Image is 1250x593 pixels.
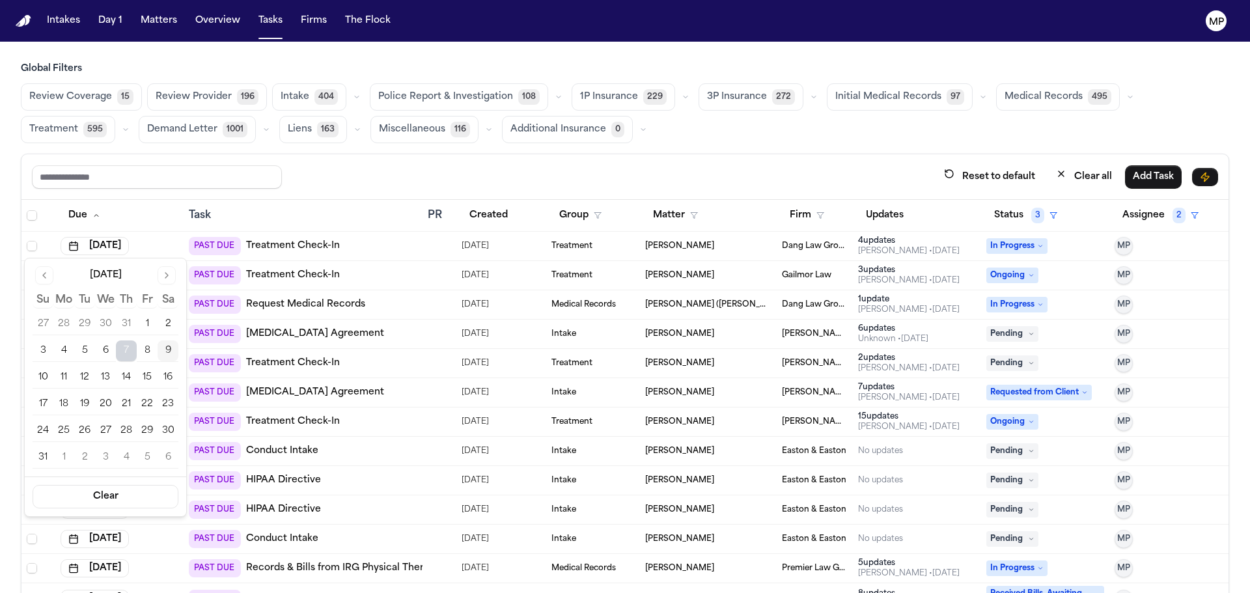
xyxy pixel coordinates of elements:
[379,123,445,136] span: Miscellaneous
[21,83,142,111] button: Review Coverage15
[137,421,158,441] button: 29
[139,116,256,143] button: Demand Letter1001
[116,421,137,441] button: 28
[147,123,217,136] span: Demand Letter
[158,367,178,388] button: 16
[74,447,95,468] button: 2
[190,9,245,33] button: Overview
[936,165,1043,189] button: Reset to default
[947,89,964,105] span: 97
[137,292,158,309] th: Friday
[117,89,133,105] span: 15
[116,292,137,309] th: Thursday
[147,83,267,111] button: Review Provider196
[502,116,633,143] button: Additional Insurance0
[137,367,158,388] button: 15
[611,122,624,137] span: 0
[223,122,247,137] span: 1001
[16,15,31,27] img: Finch Logo
[699,83,803,111] button: 3P Insurance272
[95,394,116,415] button: 20
[33,485,178,508] button: Clear
[16,15,31,27] a: Home
[317,122,339,137] span: 163
[53,340,74,361] button: 4
[29,90,112,103] span: Review Coverage
[53,314,74,335] button: 28
[370,116,479,143] button: Miscellaneous116
[158,266,176,284] button: Go to next month
[137,394,158,415] button: 22
[53,394,74,415] button: 18
[1192,168,1218,186] button: Immediate Task
[21,62,1229,76] h3: Global Filters
[53,367,74,388] button: 11
[95,367,116,388] button: 13
[53,421,74,441] button: 25
[158,421,178,441] button: 30
[279,116,347,143] button: Liens163
[518,89,540,105] span: 108
[272,83,346,111] button: Intake404
[95,292,116,309] th: Wednesday
[340,9,396,33] button: The Flock
[451,122,470,137] span: 116
[137,314,158,335] button: 1
[158,447,178,468] button: 6
[95,421,116,441] button: 27
[158,340,178,361] button: 9
[90,269,122,282] div: [DATE]
[116,367,137,388] button: 14
[158,314,178,335] button: 2
[835,90,941,103] span: Initial Medical Records
[116,314,137,335] button: 31
[53,447,74,468] button: 1
[1048,165,1120,189] button: Clear all
[53,292,74,309] th: Monday
[772,89,795,105] span: 272
[996,83,1120,111] button: Medical Records495
[33,447,53,468] button: 31
[74,314,95,335] button: 29
[33,340,53,361] button: 3
[74,421,95,441] button: 26
[116,447,137,468] button: 4
[116,394,137,415] button: 21
[156,90,232,103] span: Review Provider
[93,9,128,33] button: Day 1
[296,9,332,33] button: Firms
[74,394,95,415] button: 19
[572,83,675,111] button: 1P Insurance229
[580,90,638,103] span: 1P Insurance
[378,90,513,103] span: Police Report & Investigation
[1125,165,1182,189] button: Add Task
[135,9,182,33] button: Matters
[707,90,767,103] span: 3P Insurance
[74,340,95,361] button: 5
[35,266,53,284] button: Go to previous month
[33,394,53,415] button: 17
[137,340,158,361] button: 8
[253,9,288,33] button: Tasks
[74,367,95,388] button: 12
[827,83,973,111] button: Initial Medical Records97
[21,116,115,143] button: Treatment595
[33,421,53,441] button: 24
[95,447,116,468] button: 3
[158,292,178,309] th: Saturday
[158,394,178,415] button: 23
[33,292,53,309] th: Sunday
[288,123,312,136] span: Liens
[33,314,53,335] button: 27
[42,9,85,33] button: Intakes
[137,447,158,468] button: 5
[116,340,137,361] button: 7
[1088,89,1111,105] span: 495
